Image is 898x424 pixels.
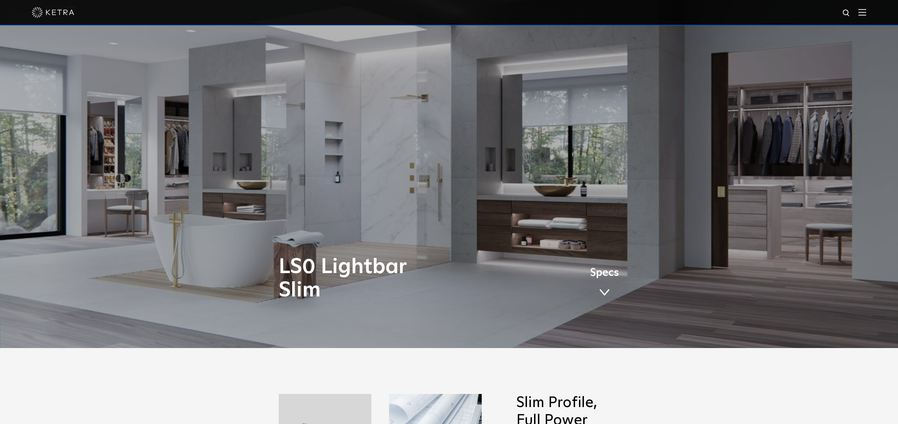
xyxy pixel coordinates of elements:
[858,9,866,16] img: Hamburger%20Nav.svg
[842,9,851,18] img: search icon
[590,268,619,278] span: Specs
[590,271,619,299] a: Specs
[32,7,74,18] img: ketra-logo-2019-white
[279,255,479,302] h1: LS0 Lightbar Slim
